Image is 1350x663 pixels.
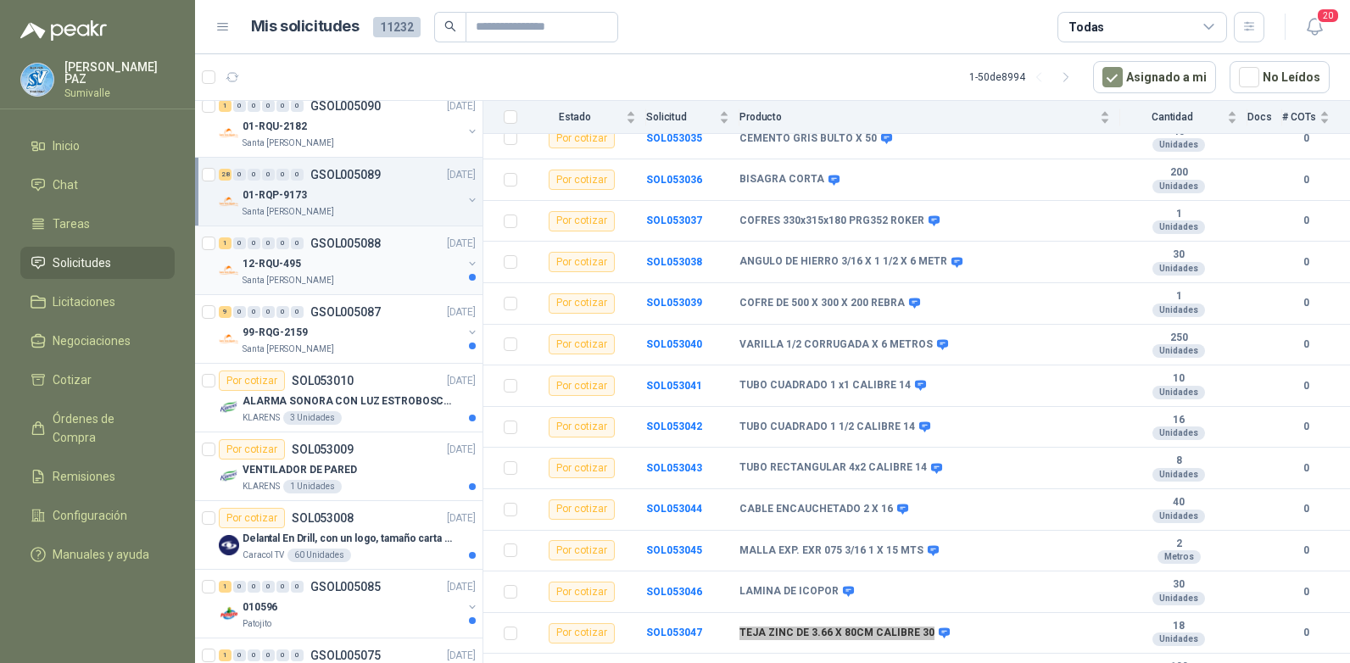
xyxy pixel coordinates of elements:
div: 1 Unidades [283,480,342,493]
img: Company Logo [21,64,53,96]
img: Company Logo [219,535,239,555]
b: COFRE DE 500 X 300 X 200 REBRA [739,297,905,310]
a: SOL053045 [646,544,702,556]
b: TUBO CUADRADO 1 1/2 CALIBRE 14 [739,421,915,434]
a: Configuración [20,499,175,532]
p: SOL053009 [292,443,354,455]
div: 0 [248,581,260,593]
span: Solicitud [646,111,716,123]
div: 1 - 50 de 8994 [969,64,1079,91]
img: Company Logo [219,398,239,418]
img: Company Logo [219,329,239,349]
p: [DATE] [447,442,476,458]
a: Remisiones [20,460,175,493]
b: 0 [1282,337,1330,353]
div: 0 [276,649,289,661]
div: Por cotizar [219,370,285,391]
b: 0 [1282,460,1330,476]
p: Sumivalle [64,88,175,98]
b: SOL053036 [646,174,702,186]
span: Remisiones [53,467,115,486]
b: COFRES 330x315x180 PRG352 ROKER [739,214,924,228]
p: SOL053008 [292,512,354,524]
p: [DATE] [447,579,476,595]
div: 0 [248,237,260,249]
p: KLARENS [243,411,280,425]
span: Manuales y ayuda [53,545,149,564]
div: 3 Unidades [283,411,342,425]
div: 0 [291,649,304,661]
div: 0 [248,100,260,112]
button: 20 [1299,12,1330,42]
b: 0 [1282,254,1330,270]
p: Santa [PERSON_NAME] [243,205,334,219]
span: 20 [1316,8,1340,24]
a: SOL053039 [646,297,702,309]
div: 0 [248,306,260,318]
span: Tareas [53,214,90,233]
div: Unidades [1152,180,1205,193]
b: 16 [1120,414,1237,427]
b: 1 [1120,208,1237,221]
b: 0 [1282,543,1330,559]
p: [DATE] [447,304,476,320]
p: ALARMA SONORA CON LUZ ESTROBOSCOPICA [243,393,454,409]
span: Inicio [53,136,80,155]
span: 11232 [373,17,421,37]
b: 8 [1120,454,1237,468]
b: 30 [1120,578,1237,592]
p: Santa [PERSON_NAME] [243,136,334,150]
span: Estado [527,111,622,123]
a: SOL053040 [646,338,702,350]
img: Company Logo [219,192,239,212]
div: 0 [262,306,275,318]
div: 1 [219,581,232,593]
p: GSOL005075 [310,649,381,661]
a: 28 0 0 0 0 0 GSOL005089[DATE] Company Logo01-RQP-9173Santa [PERSON_NAME] [219,164,479,219]
b: 0 [1282,131,1330,147]
div: 0 [291,100,304,112]
th: # COTs [1282,101,1350,134]
img: Logo peakr [20,20,107,41]
p: Caracol TV [243,549,284,562]
b: 0 [1282,172,1330,188]
div: Por cotizar [549,623,615,643]
a: SOL053043 [646,462,702,474]
p: GSOL005087 [310,306,381,318]
a: Manuales y ayuda [20,538,175,571]
div: Por cotizar [549,252,615,272]
div: Por cotizar [219,439,285,460]
div: 0 [233,649,246,661]
p: Santa [PERSON_NAME] [243,274,334,287]
b: 2 [1120,538,1237,551]
div: Unidades [1152,304,1205,317]
span: Cantidad [1120,111,1224,123]
b: 30 [1120,248,1237,262]
h1: Mis solicitudes [251,14,360,39]
p: 01-RQU-2182 [243,119,307,135]
div: Unidades [1152,468,1205,482]
a: Por cotizarSOL053009[DATE] Company LogoVENTILADOR DE PAREDKLARENS1 Unidades [195,432,483,501]
div: 0 [233,237,246,249]
th: Cantidad [1120,101,1247,134]
span: Negociaciones [53,331,131,350]
div: 0 [248,169,260,181]
div: 0 [276,581,289,593]
b: 0 [1282,419,1330,435]
b: 0 [1282,213,1330,229]
b: 10 [1120,372,1237,386]
div: 0 [276,306,289,318]
span: Cotizar [53,370,92,389]
div: 0 [291,581,304,593]
div: Por cotizar [549,499,615,520]
b: 0 [1282,295,1330,311]
a: Por cotizarSOL053010[DATE] Company LogoALARMA SONORA CON LUZ ESTROBOSCOPICAKLARENS3 Unidades [195,364,483,432]
b: 200 [1120,166,1237,180]
div: 0 [248,649,260,661]
p: GSOL005090 [310,100,381,112]
p: VENTILADOR DE PARED [243,462,357,478]
div: 0 [262,649,275,661]
div: 0 [262,169,275,181]
b: SOL053041 [646,380,702,392]
b: BISAGRA CORTA [739,173,824,187]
